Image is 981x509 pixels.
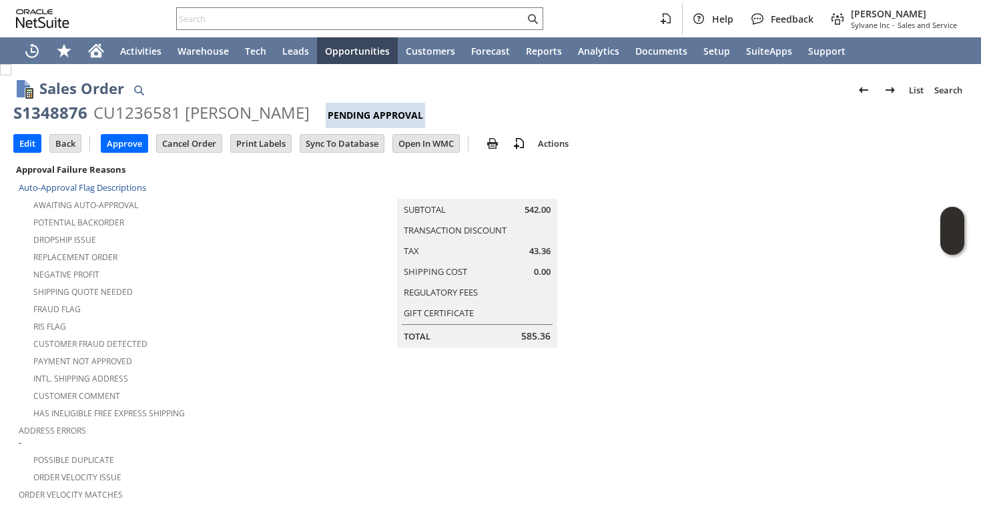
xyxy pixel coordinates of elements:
a: Awaiting Auto-Approval [33,199,138,211]
h1: Sales Order [39,77,124,99]
input: Print Labels [231,135,291,152]
a: Regulatory Fees [404,286,478,298]
a: Auto-Approval Flag Descriptions [19,181,146,193]
a: Total [404,330,430,342]
a: Customer Fraud Detected [33,338,147,350]
a: Home [80,37,112,64]
input: Approve [101,135,147,152]
input: Sync To Database [300,135,384,152]
a: Documents [627,37,695,64]
svg: Home [88,43,104,59]
input: Edit [14,135,41,152]
span: 585.36 [521,330,551,343]
a: Shipping Quote Needed [33,286,133,298]
span: Setup [703,45,730,57]
a: RIS flag [33,321,66,332]
span: Opportunities [325,45,390,57]
span: Warehouse [178,45,229,57]
a: Fraud Flag [33,304,81,315]
span: Feedback [771,13,813,25]
span: Customers [406,45,455,57]
a: Order Velocity Matches [19,489,123,500]
a: Gift Certificate [404,307,474,319]
a: Leads [274,37,317,64]
span: 43.36 [529,245,551,258]
a: Negative Profit [33,269,99,280]
a: Customer Comment [33,390,120,402]
a: Customers [398,37,463,64]
div: Pending Approval [326,103,425,128]
caption: Summary [397,177,557,199]
a: List [904,79,929,101]
span: 0.00 [534,266,551,278]
a: Recent Records [16,37,48,64]
a: Analytics [570,37,627,64]
svg: Recent Records [24,43,40,59]
a: Payment not approved [33,356,132,367]
a: Address Errors [19,425,86,436]
a: Has Ineligible Free Express Shipping [33,408,185,419]
a: Dropship Issue [33,234,96,245]
a: Tax [404,245,419,257]
span: Activities [120,45,161,57]
a: Activities [112,37,170,64]
span: [PERSON_NAME] [851,7,957,20]
span: Support [808,45,846,57]
span: Documents [635,45,687,57]
span: Sales and Service [898,20,957,30]
div: Approval Failure Reasons [13,161,316,178]
a: Possible Duplicate [33,454,114,466]
span: - [892,20,895,30]
img: Previous [856,82,872,98]
input: Back [50,135,81,152]
span: Oracle Guided Learning Widget. To move around, please hold and drag [940,231,964,256]
span: Help [712,13,733,25]
svg: logo [16,9,69,28]
a: Transaction Discount [404,224,507,236]
a: Actions [533,137,574,149]
input: Search [177,11,525,27]
a: SuiteApps [738,37,800,64]
a: Forecast [463,37,518,64]
a: Support [800,37,854,64]
input: Open In WMC [393,135,459,152]
span: SuiteApps [746,45,792,57]
span: Forecast [471,45,510,57]
svg: Search [525,11,541,27]
a: Subtotal [404,203,446,215]
img: Next [882,82,898,98]
span: Leads [282,45,309,57]
input: Cancel Order [157,135,222,152]
a: Shipping Cost [404,266,467,278]
div: CU1236581 [PERSON_NAME] [93,102,310,123]
iframe: Click here to launch Oracle Guided Learning Help Panel [940,207,964,255]
a: Warehouse [170,37,237,64]
span: Reports [526,45,562,57]
a: Search [929,79,968,101]
span: Analytics [578,45,619,57]
a: Intl. Shipping Address [33,373,128,384]
a: Tech [237,37,274,64]
a: Opportunities [317,37,398,64]
div: S1348876 [13,102,87,123]
span: - [19,436,21,449]
a: Setup [695,37,738,64]
a: Replacement Order [33,251,117,263]
a: Potential Backorder [33,217,124,228]
img: add-record.svg [511,135,527,151]
span: Sylvane Inc [851,20,890,30]
span: 542.00 [525,203,551,216]
img: print.svg [484,135,501,151]
a: Reports [518,37,570,64]
a: Order Velocity Issue [33,472,121,483]
span: Tech [245,45,266,57]
img: Quick Find [131,82,147,98]
svg: Shortcuts [56,43,72,59]
div: Shortcuts [48,37,80,64]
